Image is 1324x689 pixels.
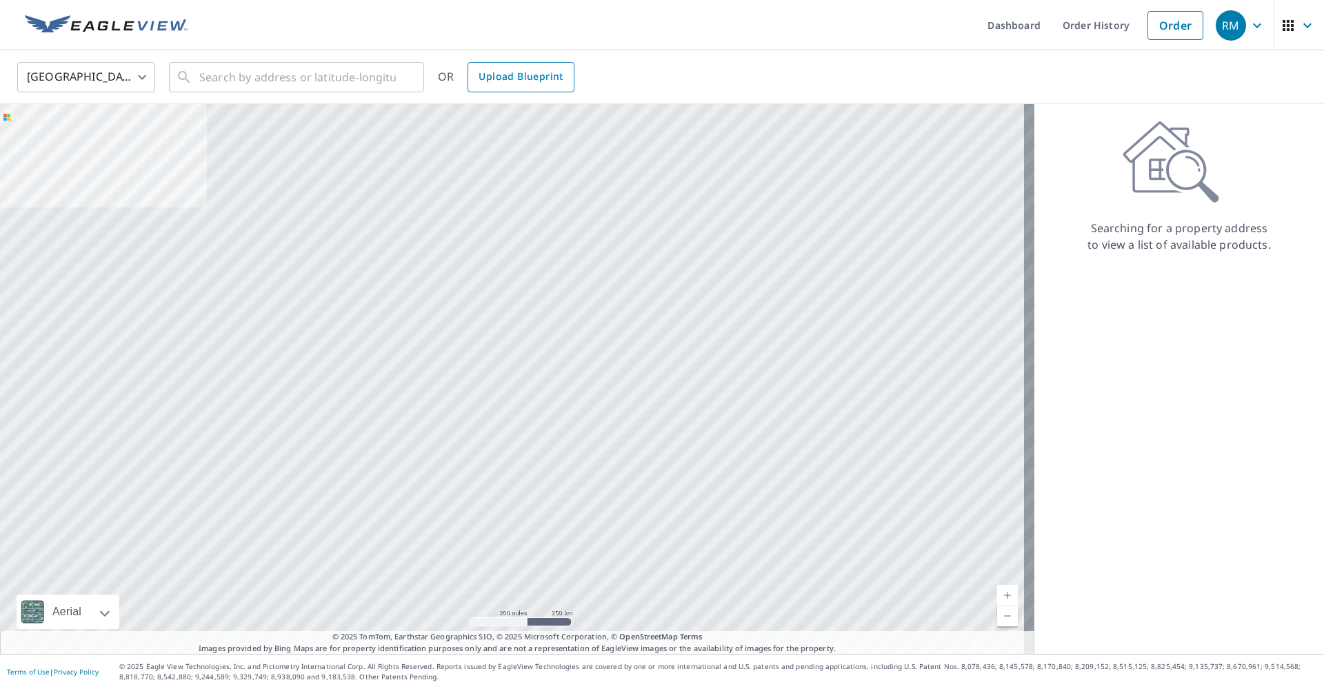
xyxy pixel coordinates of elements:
[48,595,86,629] div: Aerial
[468,62,574,92] a: Upload Blueprint
[1147,11,1203,40] a: Order
[199,58,396,96] input: Search by address or latitude-longitude
[1216,10,1246,41] div: RM
[997,585,1018,606] a: Current Level 5, Zoom In
[7,667,50,677] a: Terms of Use
[54,667,99,677] a: Privacy Policy
[438,62,574,92] div: OR
[17,595,119,629] div: Aerial
[1087,220,1272,253] p: Searching for a property address to view a list of available products.
[997,606,1018,626] a: Current Level 5, Zoom Out
[17,58,155,96] div: [GEOGRAPHIC_DATA]
[479,68,563,85] span: Upload Blueprint
[332,631,703,643] span: © 2025 TomTom, Earthstar Geographics SIO, © 2025 Microsoft Corporation, ©
[680,631,703,641] a: Terms
[119,661,1317,682] p: © 2025 Eagle View Technologies, Inc. and Pictometry International Corp. All Rights Reserved. Repo...
[25,15,188,36] img: EV Logo
[619,631,677,641] a: OpenStreetMap
[7,668,99,676] p: |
